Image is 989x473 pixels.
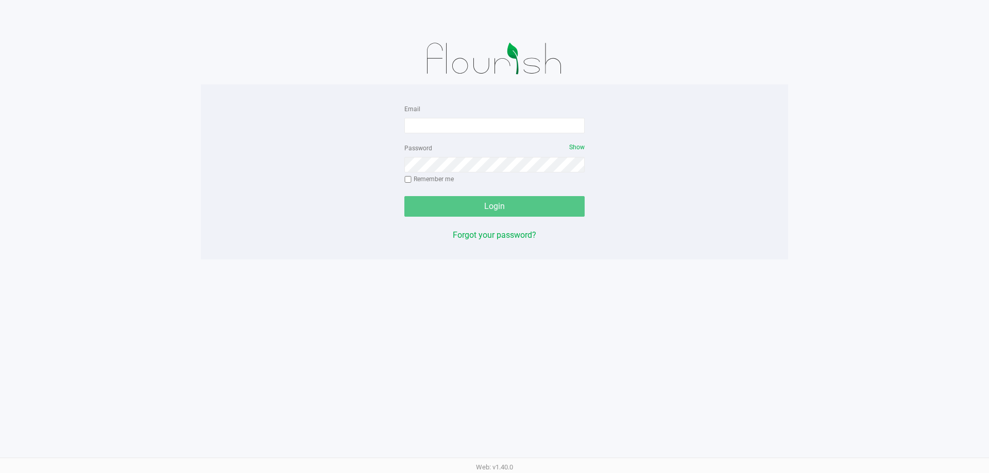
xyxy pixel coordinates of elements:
label: Remember me [404,174,454,184]
label: Password [404,144,432,153]
label: Email [404,104,420,114]
span: Web: v1.40.0 [476,463,513,471]
input: Remember me [404,176,412,183]
button: Forgot your password? [453,229,536,241]
span: Show [569,144,585,151]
